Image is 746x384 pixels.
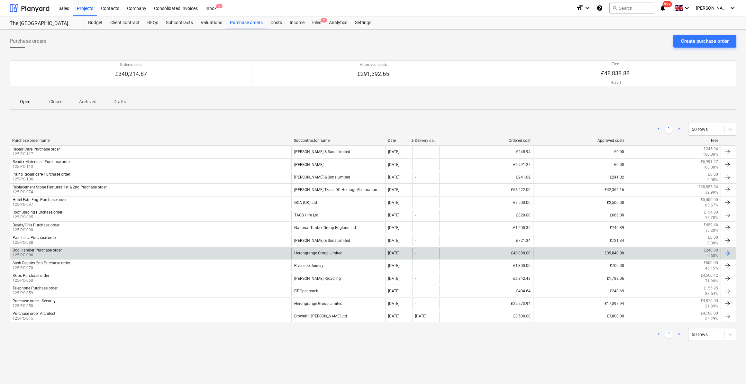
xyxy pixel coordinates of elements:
[704,260,718,266] p: £600.00
[655,331,662,338] a: Previous page
[707,241,718,246] p: 0.00%
[197,16,226,29] a: Valuations
[683,4,691,12] i: keyboard_arrow_down
[675,125,683,133] a: Next page
[705,279,718,284] p: 71.90%
[13,273,49,278] div: Skips Purchase order
[357,70,389,78] p: £291,392.65
[388,289,399,293] div: [DATE]
[708,235,718,240] p: £0.00
[291,172,385,183] div: [PERSON_NAME] & Sons Limited
[601,61,630,67] p: Free
[705,215,718,221] p: 18.78%
[533,210,627,221] div: £666.00
[388,276,399,281] div: [DATE]
[612,5,617,11] span: search
[665,125,673,133] a: Page 1 is your current page
[267,16,286,29] a: Costs
[357,62,389,68] p: Approved costs
[533,146,627,157] div: £0.00
[707,177,718,183] p: 0.00%
[533,159,627,170] div: £0.00
[388,187,399,192] div: [DATE]
[115,70,147,78] p: £340,214.87
[675,331,683,338] a: Next page
[388,138,410,143] div: Date
[439,222,533,233] div: £1,200.35
[439,248,533,259] div: £40,080.00
[13,185,107,189] div: Replacement Stone Features 1st & 2nd Purchase order
[601,69,630,77] p: £48,838.88
[216,4,223,8] span: 7
[226,16,267,29] a: Purchase orders
[13,160,71,164] div: Render Materials - Purchase order
[415,187,416,192] div: -
[415,225,416,230] div: -
[388,225,399,230] div: [DATE]
[663,1,672,7] span: 99+
[308,16,325,29] a: Files2
[291,286,385,297] div: BT Openreach
[115,62,147,68] p: Ordered cost
[415,251,416,255] div: -
[351,16,375,29] a: Settings
[415,175,416,179] div: -
[415,213,416,217] div: -
[439,273,533,284] div: £6,342.48
[415,289,416,293] div: -
[698,184,718,190] p: £20,855.84
[439,260,533,271] div: £1,300.00
[533,235,627,246] div: £721.34
[388,213,399,217] div: [DATE]
[143,16,162,29] div: RFQs
[294,138,383,143] div: Subcontractor name
[439,235,533,246] div: £721.34
[286,16,308,29] div: Income
[415,263,416,268] div: -
[388,301,399,306] div: [DATE]
[13,164,71,169] p: 125-PO-113
[13,197,67,202] div: Hotel Extn Eng. Purchase order
[388,175,399,179] div: [DATE]
[701,273,718,278] p: £4,560.42
[533,298,627,309] div: £17,397.94
[13,172,70,177] div: Paint/Repair care Purchase order
[13,147,60,151] div: Repair Care Purchase order
[13,227,59,233] p: 125-PO-090
[415,238,416,243] div: -
[12,138,289,143] div: Purchase order name
[13,278,49,283] p: 125-PO-060
[439,210,533,221] div: £820.00
[13,240,57,245] p: 125-PO-088
[705,316,718,322] p: 55.29%
[48,98,64,105] p: Closed
[325,16,351,29] div: Analytics
[13,316,55,321] p: 125-PO-015
[701,311,718,316] p: £4,700.00
[291,146,385,157] div: [PERSON_NAME] & Sons Limited
[291,222,385,233] div: National Timber Group England Ltd
[13,261,70,265] div: Sash Repairs 2nd Purchase order
[291,184,385,195] div: [PERSON_NAME] T/as LDC Heritage Restoration
[707,253,718,259] p: 0.60%
[10,37,46,45] span: Purchase orders
[388,314,399,318] div: [DATE]
[162,16,197,29] div: Subcontracts
[696,5,728,11] span: [PERSON_NAME]
[533,184,627,195] div: £42,366.16
[291,197,385,208] div: GCA (UK) Ltd
[705,304,718,309] p: 21.89%
[13,252,62,258] p: 125-PO-086
[714,353,746,384] div: Chat Widget
[388,162,399,167] div: [DATE]
[705,291,718,297] p: 38.54%
[536,138,624,143] div: Approved costs
[439,159,533,170] div: £6,991.27
[13,265,70,271] p: 125-PO-070
[533,248,627,259] div: £39,840.00
[13,189,107,195] p: 125-PO-074
[415,138,437,143] div: Delivery date
[13,215,62,220] p: 125-PO-095
[533,273,627,284] div: £1,782.06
